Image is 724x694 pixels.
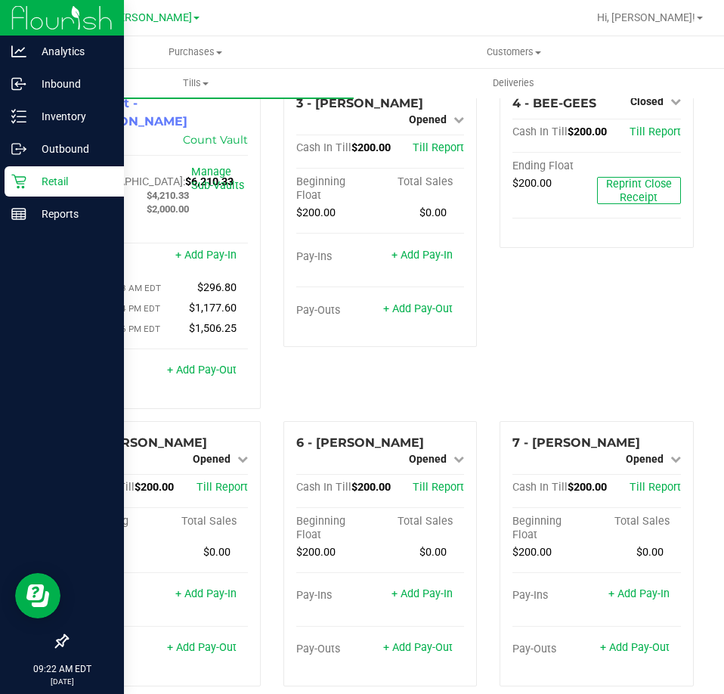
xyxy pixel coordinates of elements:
[296,589,380,603] div: Pay-Ins
[197,281,237,294] span: $296.80
[296,250,380,264] div: Pay-Ins
[383,641,453,654] a: + Add Pay-Out
[512,177,552,190] span: $200.00
[351,481,391,494] span: $200.00
[26,140,117,158] p: Outbound
[11,174,26,189] inline-svg: Retail
[11,44,26,59] inline-svg: Analytics
[203,546,231,559] span: $0.00
[512,125,568,138] span: Cash In Till
[147,190,189,201] span: $4,210.33
[167,641,237,654] a: + Add Pay-Out
[296,643,380,656] div: Pay-Outs
[512,481,568,494] span: Cash In Till
[391,587,453,600] a: + Add Pay-In
[185,175,234,188] span: $6,210.33
[36,45,354,59] span: Purchases
[383,302,453,315] a: + Add Pay-Out
[380,175,464,189] div: Total Sales
[11,109,26,124] inline-svg: Inventory
[183,133,248,147] a: Count Vault
[351,141,391,154] span: $200.00
[626,453,664,465] span: Opened
[354,67,673,99] a: Deliveries
[26,75,117,93] p: Inbound
[512,435,640,450] span: 7 - [PERSON_NAME]
[391,249,453,262] a: + Add Pay-In
[193,453,231,465] span: Opened
[79,162,185,188] span: Cash In [GEOGRAPHIC_DATA]:
[189,322,237,335] span: $1,506.25
[26,205,117,223] p: Reports
[296,304,380,318] div: Pay-Outs
[296,141,351,154] span: Cash In Till
[512,96,596,110] span: 4 - BEE-GEES
[135,481,174,494] span: $200.00
[175,587,237,600] a: + Add Pay-In
[409,453,447,465] span: Opened
[7,662,117,676] p: 09:22 AM EDT
[11,206,26,222] inline-svg: Reports
[189,302,237,314] span: $1,177.60
[196,481,248,494] a: Till Report
[354,36,673,68] a: Customers
[608,587,670,600] a: + Add Pay-In
[11,76,26,91] inline-svg: Inbound
[26,172,117,191] p: Retail
[79,435,207,450] span: 5 - [PERSON_NAME]
[597,177,681,204] button: Reprint Close Receipt
[512,546,552,559] span: $200.00
[630,481,681,494] a: Till Report
[26,107,117,125] p: Inventory
[380,515,464,528] div: Total Sales
[512,515,596,542] div: Beginning Float
[597,515,681,528] div: Total Sales
[296,175,380,203] div: Beginning Float
[191,166,244,192] a: Manage Sub-Vaults
[7,676,117,687] p: [DATE]
[11,141,26,156] inline-svg: Outbound
[296,515,380,542] div: Beginning Float
[636,546,664,559] span: $0.00
[36,67,354,99] a: Tills
[568,125,607,138] span: $200.00
[296,481,351,494] span: Cash In Till
[568,481,607,494] span: $200.00
[109,11,192,24] span: [PERSON_NAME]
[600,641,670,654] a: + Add Pay-Out
[37,76,354,90] span: Tills
[512,589,596,603] div: Pay-Ins
[419,206,447,219] span: $0.00
[597,11,695,23] span: Hi, [PERSON_NAME]!
[630,95,664,107] span: Closed
[296,206,336,219] span: $200.00
[26,42,117,60] p: Analytics
[296,546,336,559] span: $200.00
[296,96,423,110] span: 3 - [PERSON_NAME]
[296,435,424,450] span: 6 - [PERSON_NAME]
[630,125,681,138] a: Till Report
[419,546,447,559] span: $0.00
[167,364,237,376] a: + Add Pay-Out
[606,178,672,204] span: Reprint Close Receipt
[15,573,60,618] iframe: Resource center
[413,141,464,154] a: Till Report
[147,203,189,215] span: $2,000.00
[409,113,447,125] span: Opened
[36,36,354,68] a: Purchases
[512,160,596,173] div: Ending Float
[175,249,237,262] a: + Add Pay-In
[163,515,247,528] div: Total Sales
[512,643,596,656] div: Pay-Outs
[413,481,464,494] a: Till Report
[355,45,672,59] span: Customers
[472,76,555,90] span: Deliveries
